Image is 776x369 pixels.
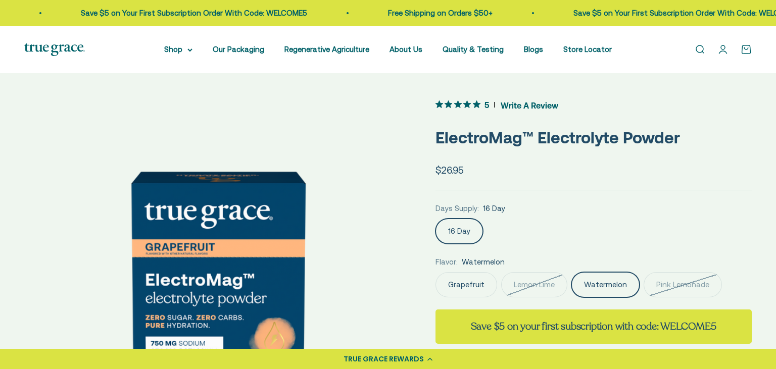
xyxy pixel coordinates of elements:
[501,97,558,113] span: Write A Review
[484,99,489,110] span: 5
[390,45,422,54] a: About Us
[213,45,264,54] a: Our Packaging
[284,45,369,54] a: Regenerative Agriculture
[435,125,752,150] p: ElectroMag™ Electrolyte Powder
[435,256,458,268] legend: Flavor:
[435,163,464,178] sale-price: $26.95
[483,202,505,215] span: 16 Day
[164,43,192,56] summary: Shop
[462,256,505,268] span: Watermelon
[435,97,558,113] button: 5 out 5 stars rating in total 3 reviews. Jump to reviews.
[435,202,479,215] legend: Days Supply:
[471,320,716,333] strong: Save $5 on your first subscription with code: WELCOME5
[344,354,424,364] div: TRUE GRACE REWARDS
[563,45,612,54] a: Store Locator
[443,45,504,54] a: Quality & Testing
[388,9,493,17] a: Free Shipping on Orders $50+
[81,7,307,19] p: Save $5 on Your First Subscription Order With Code: WELCOME5
[524,45,543,54] a: Blogs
